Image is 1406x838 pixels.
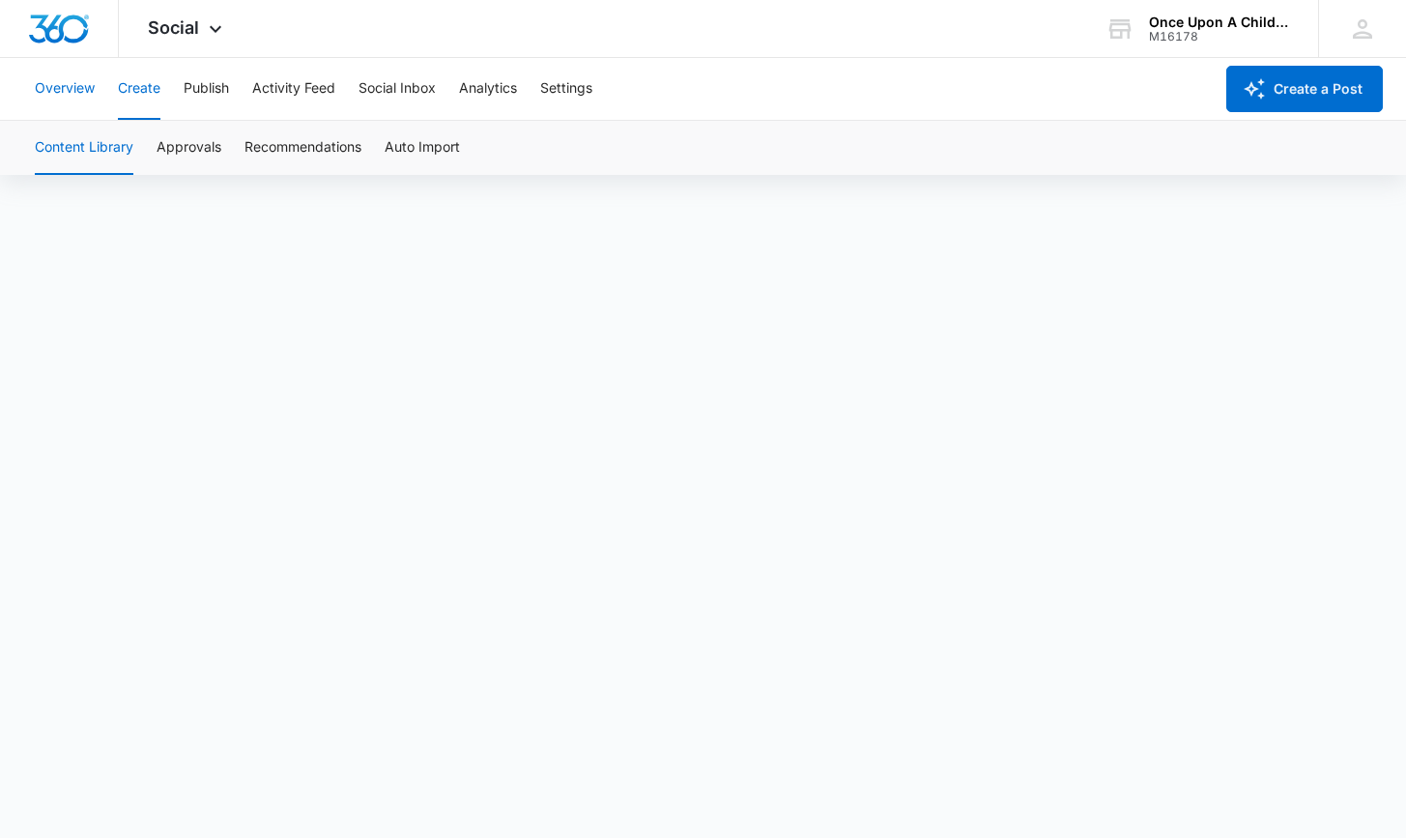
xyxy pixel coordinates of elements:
[244,121,361,175] button: Recommendations
[359,58,436,120] button: Social Inbox
[148,17,199,38] span: Social
[540,58,592,120] button: Settings
[35,121,133,175] button: Content Library
[35,58,95,120] button: Overview
[1149,30,1290,43] div: account id
[157,121,221,175] button: Approvals
[184,58,229,120] button: Publish
[252,58,335,120] button: Activity Feed
[459,58,517,120] button: Analytics
[1149,14,1290,30] div: account name
[385,121,460,175] button: Auto Import
[118,58,160,120] button: Create
[1226,66,1383,112] button: Create a Post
